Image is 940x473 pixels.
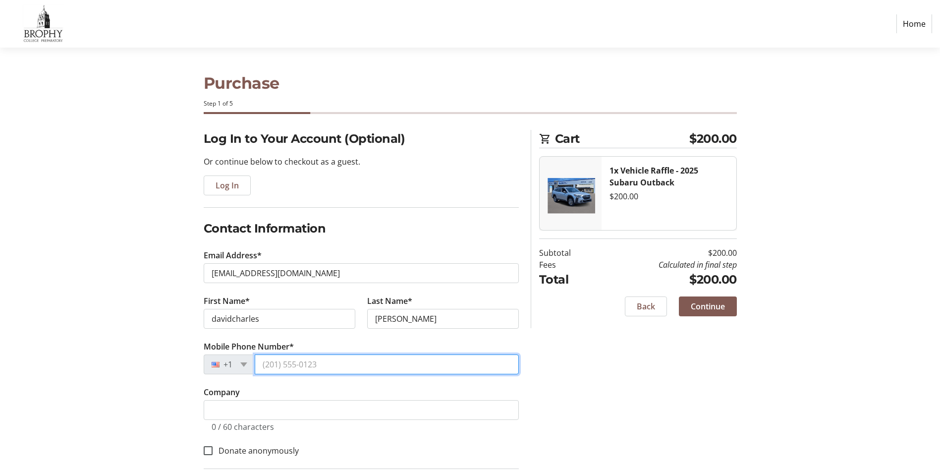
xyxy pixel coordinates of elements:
[204,249,262,261] label: Email Address*
[204,295,250,307] label: First Name*
[596,271,737,289] td: $200.00
[679,296,737,316] button: Continue
[896,14,932,33] a: Home
[596,247,737,259] td: $200.00
[540,157,602,230] img: Vehicle Raffle - 2025 Subaru Outback
[555,130,690,148] span: Cart
[609,190,728,202] div: $200.00
[212,421,274,432] tr-character-limit: 0 / 60 characters
[204,130,519,148] h2: Log In to Your Account (Optional)
[539,271,596,289] td: Total
[596,259,737,271] td: Calculated in final step
[216,179,239,191] span: Log In
[204,341,294,353] label: Mobile Phone Number*
[625,296,667,316] button: Back
[204,386,240,398] label: Company
[204,99,737,108] div: Step 1 of 5
[204,156,519,168] p: Or continue below to checkout as a guest.
[689,130,737,148] span: $200.00
[204,71,737,95] h1: Purchase
[539,259,596,271] td: Fees
[539,247,596,259] td: Subtotal
[609,165,698,188] strong: 1x Vehicle Raffle - 2025 Subaru Outback
[204,220,519,237] h2: Contact Information
[204,176,251,195] button: Log In
[637,300,655,312] span: Back
[255,355,519,374] input: (201) 555-0123
[8,4,78,44] img: Brophy College Preparatory 's Logo
[691,300,725,312] span: Continue
[367,295,412,307] label: Last Name*
[213,445,299,457] label: Donate anonymously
